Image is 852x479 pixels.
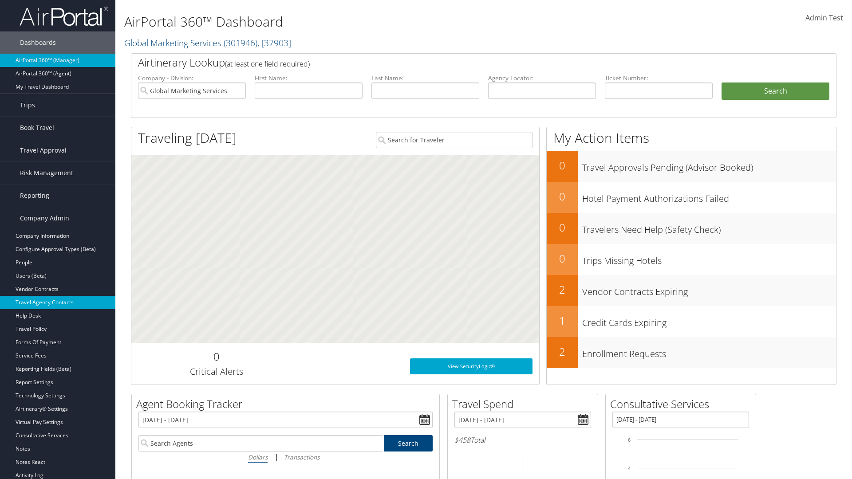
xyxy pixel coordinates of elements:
[124,12,603,31] h1: AirPortal 360™ Dashboard
[138,435,383,452] input: Search Agents
[628,437,631,443] tspan: 6
[20,31,56,54] span: Dashboards
[20,94,35,116] span: Trips
[124,37,291,49] a: Global Marketing Services
[582,219,836,236] h3: Travelers Need Help (Safety Check)
[582,343,836,360] h3: Enrollment Requests
[20,207,69,229] span: Company Admin
[20,139,67,161] span: Travel Approval
[547,282,578,297] h2: 2
[582,188,836,205] h3: Hotel Payment Authorizations Failed
[547,251,578,266] h2: 0
[410,358,532,374] a: View SecurityLogic®
[20,185,49,207] span: Reporting
[605,74,713,82] label: Ticket Number:
[547,189,578,204] h2: 0
[628,466,631,471] tspan: 4
[547,158,578,173] h2: 0
[547,182,836,213] a: 0Hotel Payment Authorizations Failed
[255,74,363,82] label: First Name:
[376,132,532,148] input: Search for Traveler
[547,129,836,147] h1: My Action Items
[138,129,237,147] h1: Traveling [DATE]
[547,275,836,306] a: 2Vendor Contracts Expiring
[582,250,836,267] h3: Trips Missing Hotels
[452,397,598,412] h2: Travel Spend
[547,151,836,182] a: 0Travel Approvals Pending (Advisor Booked)
[138,452,433,463] div: |
[582,157,836,174] h3: Travel Approvals Pending (Advisor Booked)
[805,13,843,23] span: Admin Test
[582,312,836,329] h3: Credit Cards Expiring
[454,435,470,445] span: $458
[138,55,771,70] h2: Airtinerary Lookup
[225,59,310,69] span: (at least one field required)
[20,162,73,184] span: Risk Management
[547,344,578,359] h2: 2
[20,6,108,27] img: airportal-logo.png
[547,306,836,337] a: 1Credit Cards Expiring
[547,313,578,328] h2: 1
[248,453,268,461] i: Dollars
[722,82,829,100] button: Search
[138,365,295,378] h3: Critical Alerts
[138,74,246,82] label: Company - Division:
[547,220,578,235] h2: 0
[547,244,836,275] a: 0Trips Missing Hotels
[20,117,54,139] span: Book Travel
[284,453,319,461] i: Transactions
[610,397,756,412] h2: Consultative Services
[138,349,295,364] h2: 0
[136,397,439,412] h2: Agent Booking Tracker
[488,74,596,82] label: Agency Locator:
[547,213,836,244] a: 0Travelers Need Help (Safety Check)
[582,281,836,298] h3: Vendor Contracts Expiring
[805,4,843,32] a: Admin Test
[371,74,479,82] label: Last Name:
[454,435,591,445] h6: Total
[384,435,433,452] a: Search
[547,337,836,368] a: 2Enrollment Requests
[224,37,257,49] span: ( 301946 )
[257,37,291,49] span: , [ 37903 ]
